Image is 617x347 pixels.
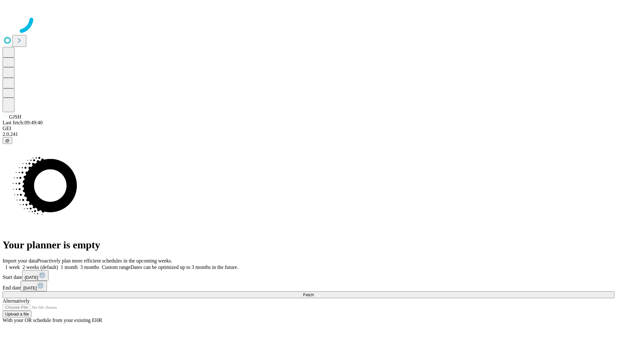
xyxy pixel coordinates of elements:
[3,131,614,137] div: 2.0.241
[102,264,130,270] span: Custom range
[3,270,614,281] div: Start date
[3,120,43,125] span: Last fetch: 09:49:40
[130,264,238,270] span: Dates can be optimized up to 3 months in the future.
[23,286,37,290] span: [DATE]
[3,258,37,263] span: Import your data
[5,264,20,270] span: 1 week
[303,292,314,297] span: Fetch
[3,239,614,251] h1: Your planner is empty
[3,298,30,304] span: Alternatively
[21,281,47,291] button: [DATE]
[22,264,58,270] span: 2 weeks (default)
[3,126,614,131] div: GEI
[61,264,78,270] span: 1 month
[22,270,49,281] button: [DATE]
[3,317,102,323] span: With your OR schedule from your existing EHR
[3,311,31,317] button: Upload a file
[37,258,172,263] span: Proactively plan more efficient schedules in the upcoming weeks.
[3,291,614,298] button: Fetch
[5,138,10,143] span: @
[80,264,99,270] span: 3 months
[9,114,21,120] span: GJSH
[3,137,12,144] button: @
[25,275,38,280] span: [DATE]
[3,281,614,291] div: End date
